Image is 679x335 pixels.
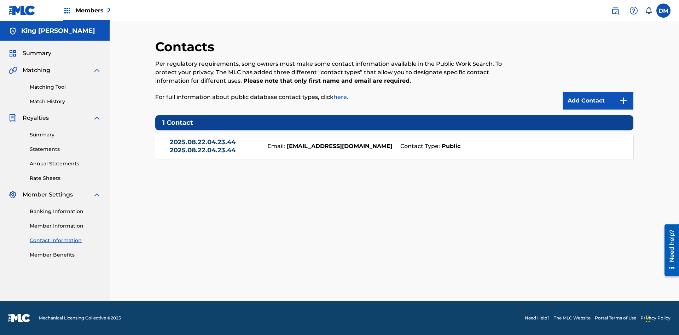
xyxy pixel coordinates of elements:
[563,92,633,110] a: Add Contact
[30,146,101,153] a: Statements
[333,94,348,100] a: here.
[646,308,650,329] div: Drag
[8,27,17,35] img: Accounts
[30,160,101,167] a: Annual Statements
[608,4,622,18] a: Public Search
[30,175,101,182] a: Rate Sheets
[155,60,523,85] p: Per regulatory requirements, song owners must make some contact information available in the Publ...
[93,114,101,122] img: expand
[8,5,36,16] img: MLC Logo
[611,6,620,15] img: search
[39,315,121,321] span: Mechanical Licensing Collective © 2025
[619,96,628,105] img: 9d2ae6d4665cec9f34b9.svg
[63,6,71,15] img: Top Rightsholders
[93,190,101,199] img: expand
[30,208,101,215] a: Banking Information
[8,49,51,58] a: SummarySummary
[554,315,591,321] a: The MLC Website
[155,115,633,130] h5: 1 Contact
[629,6,638,15] img: help
[93,66,101,75] img: expand
[30,131,101,139] a: Summary
[260,142,396,151] div: Email:
[243,77,411,84] strong: Please note that only first name and email are required.
[76,6,110,14] span: Members
[107,7,110,14] span: 2
[30,98,101,105] a: Match History
[23,66,50,75] span: Matching
[21,27,95,35] h5: King McTesterson
[8,314,30,322] img: logo
[285,142,393,151] strong: [EMAIL_ADDRESS][DOMAIN_NAME]
[640,315,671,321] a: Privacy Policy
[525,315,550,321] a: Need Help?
[8,66,17,75] img: Matching
[30,222,101,230] a: Member Information
[8,49,17,58] img: Summary
[30,237,101,244] a: Contact Information
[155,39,218,55] h2: Contacts
[23,190,73,199] span: Member Settings
[170,138,257,154] a: 2025.08.22.04.23.44 2025.08.22.04.23.44
[645,7,652,14] div: Notifications
[23,49,51,58] span: Summary
[595,315,636,321] a: Portal Terms of Use
[644,301,679,335] iframe: Chat Widget
[30,251,101,259] a: Member Benefits
[627,4,641,18] div: Help
[155,93,523,101] p: For full information about public database contact types, click
[656,4,671,18] div: User Menu
[659,222,679,280] iframe: Resource Center
[8,190,17,199] img: Member Settings
[30,83,101,91] a: Matching Tool
[397,142,624,151] div: Contact Type:
[8,114,17,122] img: Royalties
[440,142,460,151] strong: Public
[23,114,49,122] span: Royalties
